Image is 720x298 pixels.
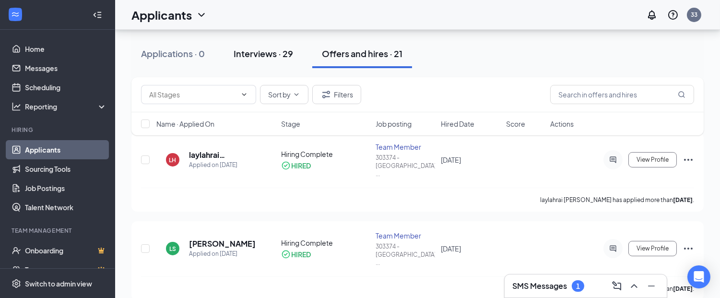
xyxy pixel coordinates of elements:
[234,48,293,60] div: Interviews · 29
[12,226,105,235] div: Team Management
[25,59,107,78] a: Messages
[189,249,256,259] div: Applied on [DATE]
[607,156,619,164] svg: ActiveChat
[291,161,311,170] div: HIRED
[376,119,412,129] span: Job posting
[687,265,710,288] div: Open Intercom Messenger
[240,91,248,98] svg: ChevronDown
[25,159,107,179] a: Sourcing Tools
[441,155,461,164] span: [DATE]
[320,89,332,100] svg: Filter
[156,119,214,129] span: Name · Applied On
[376,142,435,152] div: Team Member
[25,198,107,217] a: Talent Network
[25,140,107,159] a: Applicants
[169,156,177,164] div: LH
[11,10,20,19] svg: WorkstreamLogo
[628,241,677,256] button: View Profile
[611,280,623,292] svg: ComposeMessage
[683,154,694,166] svg: Ellipses
[12,126,105,134] div: Hiring
[376,231,435,240] div: Team Member
[12,279,21,288] svg: Settings
[141,48,205,60] div: Applications · 0
[281,250,291,259] svg: CheckmarkCircle
[376,154,435,178] div: 303374 - [GEOGRAPHIC_DATA] ...
[189,150,265,160] h5: laylahrai [PERSON_NAME]
[646,280,657,292] svg: Minimize
[646,9,658,21] svg: Notifications
[281,161,291,170] svg: CheckmarkCircle
[131,7,192,23] h1: Applicants
[293,91,300,98] svg: ChevronDown
[281,238,370,248] div: Hiring Complete
[25,260,107,279] a: TeamCrown
[512,281,567,291] h3: SMS Messages
[169,245,176,253] div: LS
[93,10,102,20] svg: Collapse
[260,85,308,104] button: Sort byChevronDown
[441,244,461,253] span: [DATE]
[576,282,580,290] div: 1
[189,238,256,249] h5: [PERSON_NAME]
[25,78,107,97] a: Scheduling
[12,102,21,111] svg: Analysis
[312,85,361,104] button: Filter Filters
[322,48,402,60] div: Offers and hires · 21
[25,241,107,260] a: OnboardingCrown
[550,85,694,104] input: Search in offers and hires
[376,242,435,267] div: 303374 - [GEOGRAPHIC_DATA] ...
[540,196,694,204] p: laylahrai [PERSON_NAME] has applied more than .
[637,156,669,163] span: View Profile
[25,39,107,59] a: Home
[25,179,107,198] a: Job Postings
[25,279,92,288] div: Switch to admin view
[25,102,107,111] div: Reporting
[506,119,525,129] span: Score
[628,280,640,292] svg: ChevronUp
[673,285,693,292] b: [DATE]
[189,160,265,170] div: Applied on [DATE]
[291,250,311,259] div: HIRED
[149,89,236,100] input: All Stages
[607,245,619,252] svg: ActiveChat
[637,245,669,252] span: View Profile
[683,243,694,254] svg: Ellipses
[281,119,300,129] span: Stage
[628,152,677,167] button: View Profile
[281,149,370,159] div: Hiring Complete
[268,91,291,98] span: Sort by
[673,196,693,203] b: [DATE]
[678,91,685,98] svg: MagnifyingGlass
[644,278,659,294] button: Minimize
[550,119,574,129] span: Actions
[609,278,625,294] button: ComposeMessage
[196,9,207,21] svg: ChevronDown
[667,9,679,21] svg: QuestionInfo
[626,278,642,294] button: ChevronUp
[441,119,474,129] span: Hired Date
[691,11,697,19] div: 33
